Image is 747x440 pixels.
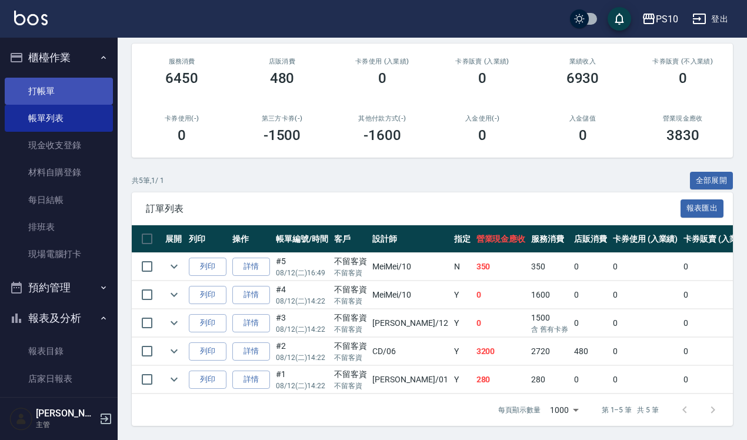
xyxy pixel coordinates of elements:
p: 不留客資 [334,268,367,278]
a: 詳情 [232,342,270,361]
div: 不留客資 [334,312,367,324]
th: 客戶 [331,225,370,253]
button: 列印 [189,314,226,332]
td: 280 [473,366,529,394]
h3: 0 [178,127,186,144]
h3: 6450 [165,70,198,86]
button: 全部展開 [690,172,733,190]
td: MeiMei /10 [369,253,451,281]
img: Person [9,407,33,431]
th: 設計師 [369,225,451,253]
th: 卡券使用 (入業績) [610,225,681,253]
p: 不留客資 [334,296,367,306]
button: 列印 [189,342,226,361]
p: 不留客資 [334,324,367,335]
h2: 入金使用(-) [446,115,518,122]
td: 0 [610,309,681,337]
a: 詳情 [232,258,270,276]
td: Y [451,281,473,309]
td: 1500 [528,309,571,337]
td: [PERSON_NAME] /01 [369,366,451,394]
button: 報表及分析 [5,303,113,334]
td: 0 [610,366,681,394]
th: 指定 [451,225,473,253]
a: 報表目錄 [5,338,113,365]
h3: 3830 [666,127,699,144]
button: expand row [165,342,183,360]
img: Logo [14,11,48,25]
td: Y [451,366,473,394]
td: 480 [571,338,610,365]
a: 帳單列表 [5,105,113,132]
button: 列印 [189,371,226,389]
td: 0 [571,253,610,281]
button: 登出 [688,8,733,30]
p: 不留客資 [334,352,367,363]
td: 0 [610,253,681,281]
h3: 0 [478,127,486,144]
td: #3 [273,309,331,337]
div: 1000 [545,394,583,426]
p: 不留客資 [334,381,367,391]
h3: -1500 [264,127,301,144]
td: 0 [571,281,610,309]
a: 排班表 [5,214,113,241]
h2: 卡券使用(-) [146,115,218,122]
p: 第 1–5 筆 共 5 筆 [602,405,659,415]
button: 列印 [189,258,226,276]
button: expand row [165,314,183,332]
th: 帳單編號/時間 [273,225,331,253]
p: 08/12 (二) 14:22 [276,381,328,391]
h3: 6930 [566,70,599,86]
button: expand row [165,258,183,275]
h2: 第三方卡券(-) [246,115,318,122]
td: 0 [571,366,610,394]
td: 0 [610,281,681,309]
h2: 店販消費 [246,58,318,65]
h3: 0 [579,127,587,144]
a: 報表匯出 [681,202,724,214]
a: 現場電腦打卡 [5,241,113,268]
td: #5 [273,253,331,281]
a: 互助日報表 [5,392,113,419]
td: 0 [473,309,529,337]
a: 詳情 [232,286,270,304]
p: 主管 [36,419,96,430]
td: CD /06 [369,338,451,365]
h3: 服務消費 [146,58,218,65]
a: 店家日報表 [5,365,113,392]
th: 列印 [186,225,229,253]
td: 3200 [473,338,529,365]
button: expand row [165,371,183,388]
td: Y [451,309,473,337]
button: save [608,7,631,31]
h3: 0 [679,70,687,86]
a: 打帳單 [5,78,113,105]
h3: 480 [270,70,295,86]
td: 350 [528,253,571,281]
div: 不留客資 [334,255,367,268]
td: MeiMei /10 [369,281,451,309]
td: 1600 [528,281,571,309]
span: 訂單列表 [146,203,681,215]
p: 共 5 筆, 1 / 1 [132,175,164,186]
a: 材料自購登錄 [5,159,113,186]
button: 預約管理 [5,272,113,303]
button: 報表匯出 [681,199,724,218]
p: 08/12 (二) 14:22 [276,352,328,363]
button: PS10 [637,7,683,31]
div: 不留客資 [334,368,367,381]
h3: -1600 [364,127,401,144]
h3: 0 [378,70,386,86]
h2: 卡券販賣 (不入業績) [647,58,719,65]
h5: [PERSON_NAME] [36,408,96,419]
th: 服務消費 [528,225,571,253]
button: 列印 [189,286,226,304]
th: 展開 [162,225,186,253]
a: 現金收支登錄 [5,132,113,159]
td: 350 [473,253,529,281]
div: 不留客資 [334,284,367,296]
th: 店販消費 [571,225,610,253]
a: 每日結帳 [5,186,113,214]
h2: 業績收入 [546,58,618,65]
